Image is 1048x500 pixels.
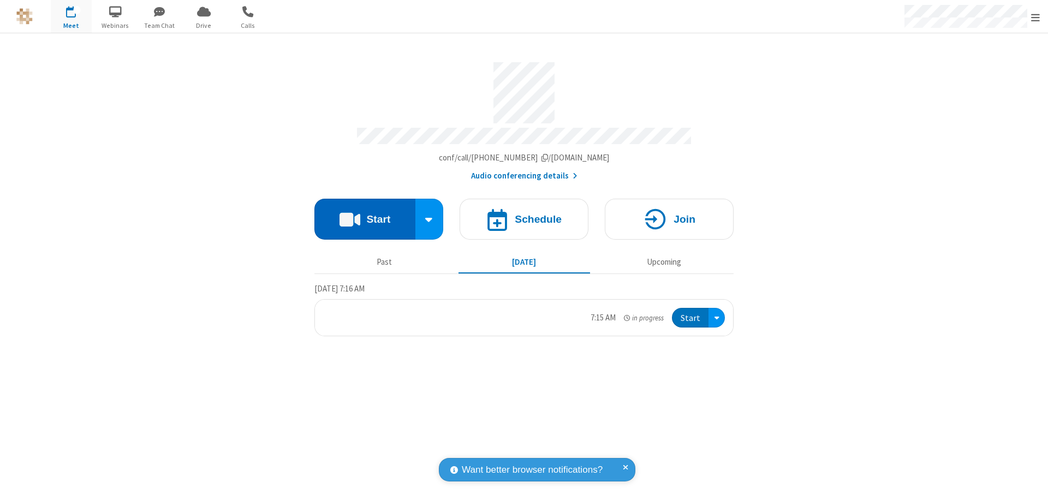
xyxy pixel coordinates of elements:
[674,214,695,224] h4: Join
[366,214,390,224] h4: Start
[183,21,224,31] span: Drive
[139,21,180,31] span: Team Chat
[708,308,725,328] div: Open menu
[1021,472,1040,492] iframe: Chat
[605,199,734,240] button: Join
[74,6,81,14] div: 1
[471,170,577,182] button: Audio conferencing details
[439,152,610,163] span: Copy my meeting room link
[598,252,730,272] button: Upcoming
[439,152,610,164] button: Copy my meeting room linkCopy my meeting room link
[314,54,734,182] section: Account details
[16,8,33,25] img: QA Selenium DO NOT DELETE OR CHANGE
[462,463,603,477] span: Want better browser notifications?
[515,214,562,224] h4: Schedule
[51,21,92,31] span: Meet
[314,282,734,337] section: Today's Meetings
[95,21,136,31] span: Webinars
[624,313,664,323] em: in progress
[228,21,269,31] span: Calls
[458,252,590,272] button: [DATE]
[672,308,708,328] button: Start
[591,312,616,324] div: 7:15 AM
[319,252,450,272] button: Past
[460,199,588,240] button: Schedule
[415,199,444,240] div: Start conference options
[314,199,415,240] button: Start
[314,283,365,294] span: [DATE] 7:16 AM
